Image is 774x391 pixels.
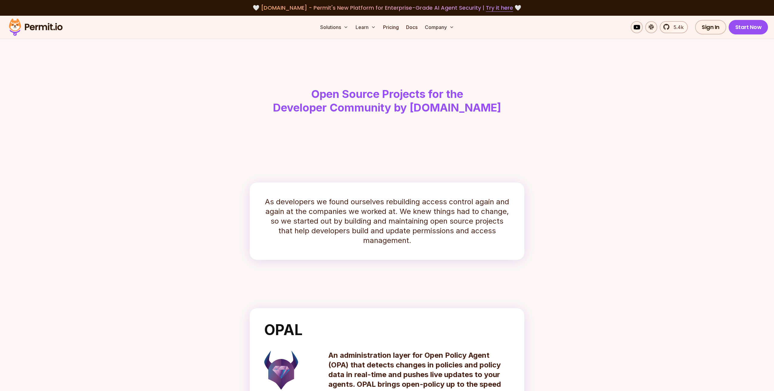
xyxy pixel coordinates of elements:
[6,17,65,37] img: Permit logo
[318,21,351,33] button: Solutions
[264,351,298,389] img: opal
[264,323,510,337] h2: OPAL
[264,197,510,245] p: As developers we found ourselves rebuilding access control again and again at the companies we wo...
[729,20,768,34] a: Start Now
[404,21,420,33] a: Docs
[261,4,513,11] span: [DOMAIN_NAME] - Permit's New Platform for Enterprise-Grade AI Agent Security |
[422,21,457,33] button: Company
[670,24,684,31] span: 5.4k
[15,4,759,12] div: 🤍 🤍
[695,20,726,34] a: Sign In
[232,87,542,115] h1: Open Source Projects for the Developer Community by [DOMAIN_NAME]
[353,21,378,33] button: Learn
[486,4,513,12] a: Try it here
[660,21,688,33] a: 5.4k
[381,21,401,33] a: Pricing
